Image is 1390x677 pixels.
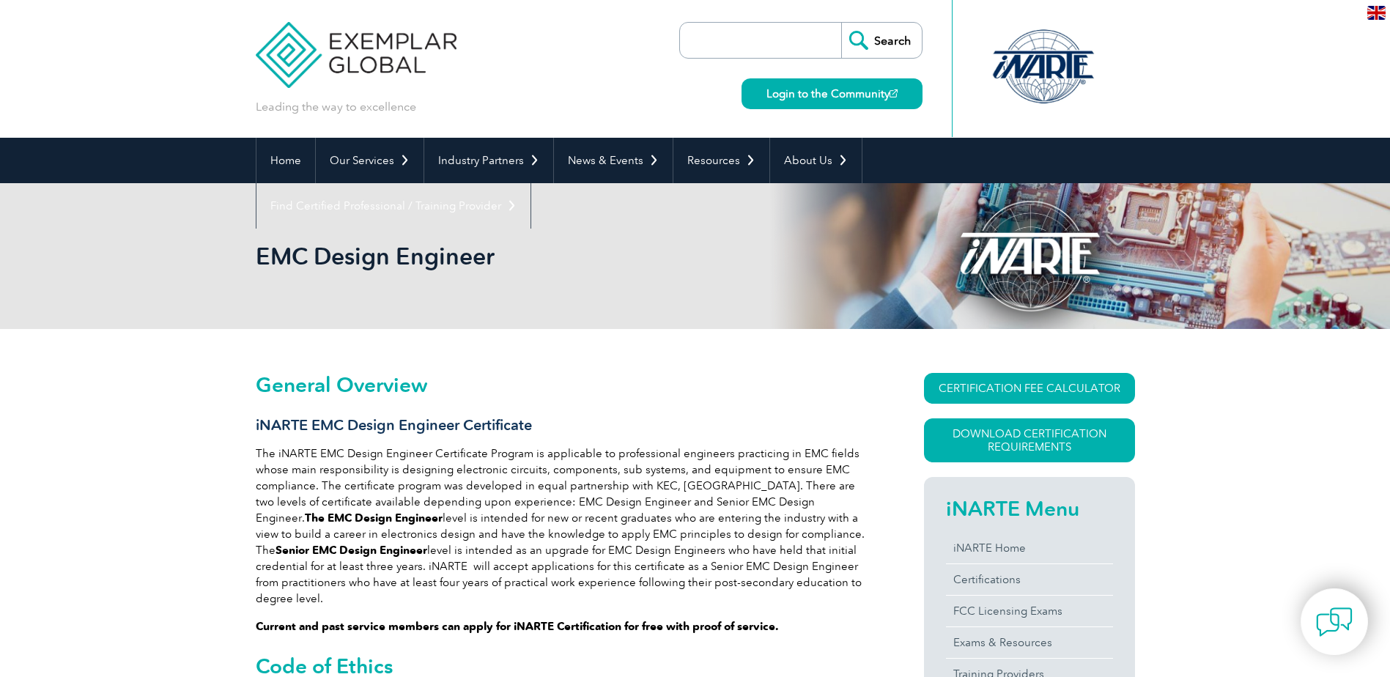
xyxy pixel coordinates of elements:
a: About Us [770,138,862,183]
h2: General Overview [256,373,871,396]
a: Login to the Community [742,78,923,109]
a: Download Certification Requirements [924,418,1135,462]
a: Industry Partners [424,138,553,183]
strong: Senior EMC Design Engineer [276,544,427,557]
h2: iNARTE Menu [946,497,1113,520]
img: contact-chat.png [1316,604,1353,640]
h1: EMC Design Engineer [256,242,818,270]
strong: The EMC Design Engineer [305,511,443,525]
a: Exams & Resources [946,627,1113,658]
strong: Current and past service members can apply for iNARTE Certification for free with proof of service. [256,620,779,633]
img: en [1367,6,1386,20]
a: Home [256,138,315,183]
a: CERTIFICATION FEE CALCULATOR [924,373,1135,404]
p: The iNARTE EMC Design Engineer Certificate Program is applicable to professional engineers practi... [256,445,871,607]
a: FCC Licensing Exams [946,596,1113,626]
h3: iNARTE EMC Design Engineer Certificate [256,416,871,434]
input: Search [841,23,922,58]
a: News & Events [554,138,673,183]
a: iNARTE Home [946,533,1113,563]
a: Certifications [946,564,1113,595]
a: Resources [673,138,769,183]
img: open_square.png [890,89,898,97]
a: Our Services [316,138,424,183]
p: Leading the way to excellence [256,99,416,115]
a: Find Certified Professional / Training Provider [256,183,531,229]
